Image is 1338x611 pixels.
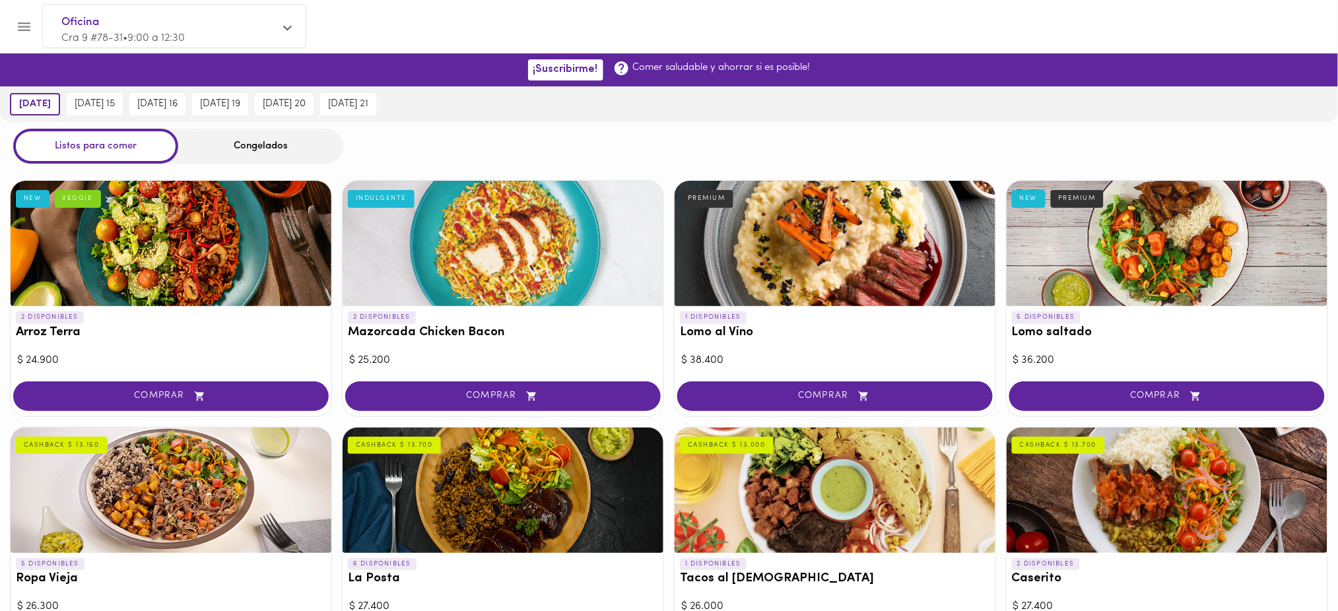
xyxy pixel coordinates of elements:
[8,11,40,43] button: Menu
[16,437,108,454] div: CASHBACK $ 13.150
[1013,353,1321,368] div: $ 36.200
[16,572,326,586] h3: Ropa Vieja
[1009,381,1325,411] button: COMPRAR
[675,428,995,553] div: Tacos al Pastor
[16,558,84,570] p: 5 DISPONIBLES
[75,98,115,110] span: [DATE] 15
[348,437,441,454] div: CASHBACK $ 13.700
[343,428,663,553] div: La Posta
[1261,534,1325,598] iframe: Messagebird Livechat Widget
[192,93,248,115] button: [DATE] 19
[694,391,976,402] span: COMPRAR
[675,181,995,306] div: Lomo al Vino
[19,98,51,110] span: [DATE]
[680,558,747,570] p: 1 DISPONIBLES
[680,437,774,454] div: CASHBACK $ 13.000
[1012,190,1046,207] div: NEW
[17,353,325,368] div: $ 24.900
[13,129,178,164] div: Listos para comer
[1051,190,1104,207] div: PREMIUM
[348,572,658,586] h3: La Posta
[200,98,240,110] span: [DATE] 19
[1012,326,1322,340] h3: Lomo saltado
[633,61,811,75] p: Comer saludable y ahorrar si es posible!
[61,14,274,31] span: Oficina
[320,93,376,115] button: [DATE] 21
[348,190,415,207] div: INDULGENTE
[1026,391,1308,402] span: COMPRAR
[1007,181,1327,306] div: Lomo saltado
[680,190,733,207] div: PREMIUM
[255,93,314,115] button: [DATE] 20
[349,353,657,368] div: $ 25.200
[345,381,661,411] button: COMPRAR
[1012,437,1105,454] div: CASHBACK $ 13.700
[11,181,331,306] div: Arroz Terra
[677,381,993,411] button: COMPRAR
[13,381,329,411] button: COMPRAR
[178,129,343,164] div: Congelados
[10,93,60,115] button: [DATE]
[129,93,185,115] button: [DATE] 16
[680,572,990,586] h3: Tacos al [DEMOGRAPHIC_DATA]
[348,558,417,570] p: 6 DISPONIBLES
[67,93,123,115] button: [DATE] 15
[533,63,598,76] span: ¡Suscribirme!
[1007,428,1327,553] div: Caserito
[348,311,416,323] p: 2 DISPONIBLES
[263,98,306,110] span: [DATE] 20
[16,190,50,207] div: NEW
[137,98,178,110] span: [DATE] 16
[55,190,101,207] div: VEGGIE
[680,311,747,323] p: 1 DISPONIBLES
[1012,558,1080,570] p: 2 DISPONIBLES
[348,326,658,340] h3: Mazorcada Chicken Bacon
[362,391,644,402] span: COMPRAR
[61,33,185,44] span: Cra 9 #78-31 • 9:00 a 12:30
[30,391,312,402] span: COMPRAR
[1012,311,1081,323] p: 5 DISPONIBLES
[680,326,990,340] h3: Lomo al Vino
[11,428,331,553] div: Ropa Vieja
[528,59,603,80] button: ¡Suscribirme!
[16,311,84,323] p: 2 DISPONIBLES
[1012,572,1322,586] h3: Caserito
[328,98,368,110] span: [DATE] 21
[16,326,326,340] h3: Arroz Terra
[343,181,663,306] div: Mazorcada Chicken Bacon
[681,353,989,368] div: $ 38.400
